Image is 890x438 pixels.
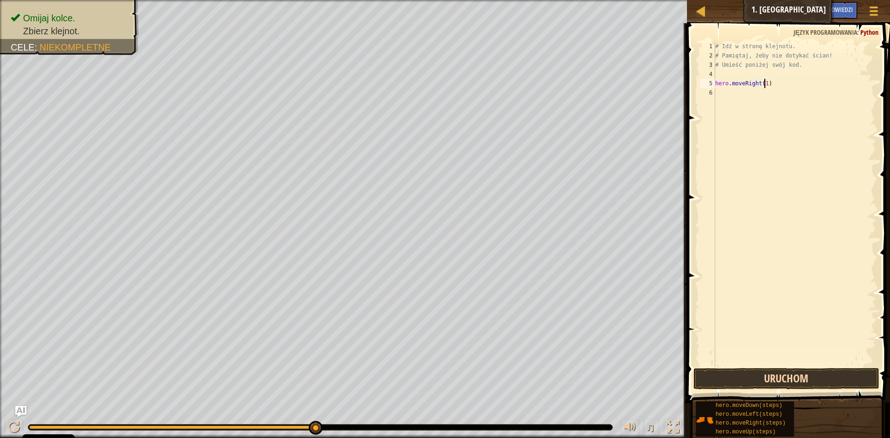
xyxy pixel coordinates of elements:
span: ♫ [646,420,655,434]
div: 2 [700,51,715,60]
span: hero.moveDown(steps) [716,402,782,409]
span: hero.moveUp(steps) [716,429,776,435]
span: Cele [11,42,34,52]
div: 1 [700,42,715,51]
button: Pokaż menu gry [862,2,885,24]
button: Uruchom [693,368,879,389]
div: 3 [700,60,715,70]
button: Dopasuj głośność [621,419,639,438]
div: 6 [700,88,715,97]
button: Toggle fullscreen [664,419,682,438]
img: portrait.png [696,411,713,429]
span: Podpowiedzi [817,5,853,14]
span: Zbierz klejnot. [23,26,80,36]
span: : [857,28,860,37]
button: Ask AI [788,2,813,19]
span: Ask AI [792,5,808,14]
button: ♫ [644,419,660,438]
button: Ctrl + P: Play [5,419,23,438]
button: Ask AI [15,406,26,417]
span: Język programowania [794,28,857,37]
li: Zbierz klejnot. [11,25,129,38]
span: Niekompletne [39,42,111,52]
span: : [34,42,39,52]
span: hero.moveRight(steps) [716,420,786,426]
div: 4 [700,70,715,79]
span: Omijaj kolce. [23,13,75,23]
div: 5 [700,79,715,88]
li: Omijaj kolce. [11,12,129,25]
span: hero.moveLeft(steps) [716,411,782,418]
span: Python [860,28,878,37]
